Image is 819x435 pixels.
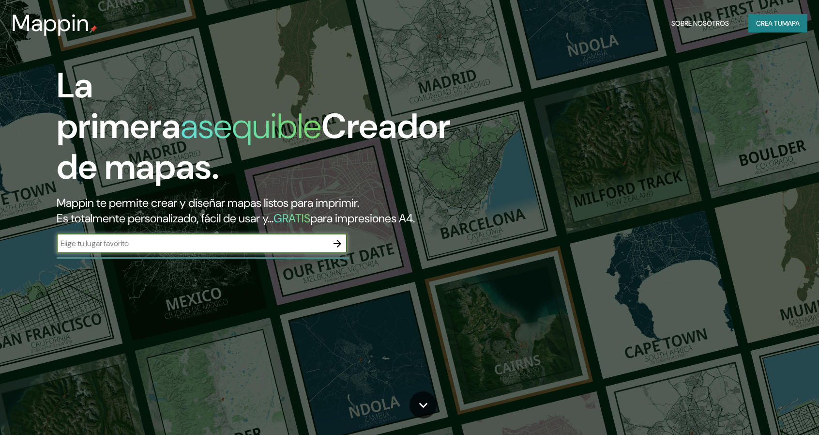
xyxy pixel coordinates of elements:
[782,19,800,28] font: mapa
[181,104,321,149] font: asequible
[57,211,273,226] font: Es totalmente personalizado, fácil de usar y...
[667,14,733,32] button: Sobre nosotros
[310,211,415,226] font: para impresiones A4.
[671,19,729,28] font: Sobre nosotros
[748,14,807,32] button: Crea tumapa
[90,25,97,33] img: pin de mapeo
[57,238,328,249] input: Elige tu lugar favorito
[12,8,90,38] font: Mappin
[57,104,451,189] font: Creador de mapas.
[756,19,782,28] font: Crea tu
[273,211,310,226] font: GRATIS
[57,63,181,149] font: La primera
[57,195,359,210] font: Mappin te permite crear y diseñar mapas listos para imprimir.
